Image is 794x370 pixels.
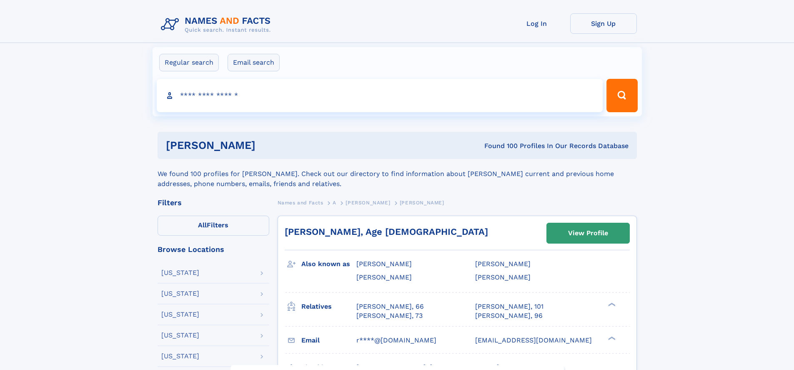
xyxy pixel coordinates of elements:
a: Sign Up [570,13,637,34]
div: [US_STATE] [161,353,199,360]
div: [US_STATE] [161,290,199,297]
div: [US_STATE] [161,311,199,318]
div: [US_STATE] [161,269,199,276]
button: Search Button [606,79,637,112]
span: [EMAIL_ADDRESS][DOMAIN_NAME] [475,336,592,344]
a: [PERSON_NAME] [346,197,390,208]
span: [PERSON_NAME] [346,200,390,206]
span: [PERSON_NAME] [356,273,412,281]
a: View Profile [547,223,629,243]
div: View Profile [568,224,608,243]
img: Logo Names and Facts [158,13,278,36]
h3: Also known as [301,257,356,271]
h1: [PERSON_NAME] [166,140,370,151]
label: Regular search [159,54,219,71]
a: [PERSON_NAME], 73 [356,311,423,320]
h3: Email [301,333,356,347]
input: search input [157,79,603,112]
a: [PERSON_NAME], Age [DEMOGRAPHIC_DATA] [285,227,488,237]
a: A [333,197,336,208]
a: [PERSON_NAME], 66 [356,302,424,311]
label: Filters [158,216,269,236]
span: [PERSON_NAME] [475,273,531,281]
label: Email search [228,54,280,71]
div: ❯ [606,302,616,307]
span: All [198,221,207,229]
div: [US_STATE] [161,332,199,339]
div: Found 100 Profiles In Our Records Database [370,141,629,151]
span: [PERSON_NAME] [400,200,444,206]
span: [PERSON_NAME] [356,260,412,268]
a: Log In [503,13,570,34]
div: We found 100 profiles for [PERSON_NAME]. Check out our directory to find information about [PERSO... [158,159,637,189]
h3: Relatives [301,300,356,314]
div: ❯ [606,335,616,341]
a: [PERSON_NAME], 101 [475,302,544,311]
span: [PERSON_NAME] [475,260,531,268]
a: Names and Facts [278,197,323,208]
div: Filters [158,199,269,206]
div: Browse Locations [158,246,269,253]
a: [PERSON_NAME], 96 [475,311,543,320]
span: A [333,200,336,206]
